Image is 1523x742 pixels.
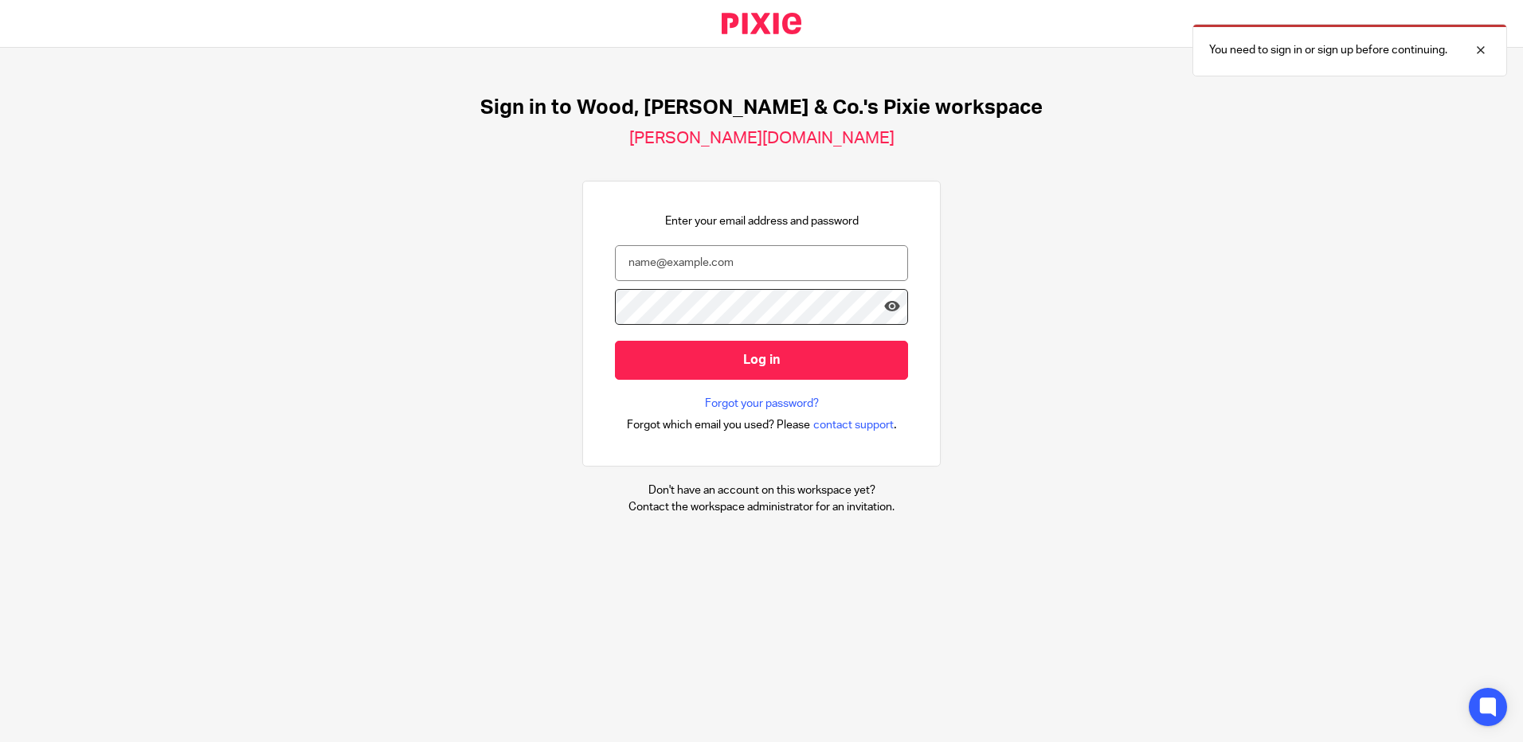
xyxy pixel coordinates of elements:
[627,417,810,433] span: Forgot which email you used? Please
[1209,42,1447,58] p: You need to sign in or sign up before continuing.
[628,499,895,515] p: Contact the workspace administrator for an invitation.
[480,96,1043,120] h1: Sign in to Wood, [PERSON_NAME] & Co.'s Pixie workspace
[627,416,897,434] div: .
[628,482,895,498] p: Don't have an account on this workspace yet?
[615,245,908,281] input: name@example.com
[665,213,859,229] p: Enter your email address and password
[615,341,908,380] input: Log in
[705,396,819,412] a: Forgot your password?
[629,128,895,149] h2: [PERSON_NAME][DOMAIN_NAME]
[813,417,894,433] span: contact support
